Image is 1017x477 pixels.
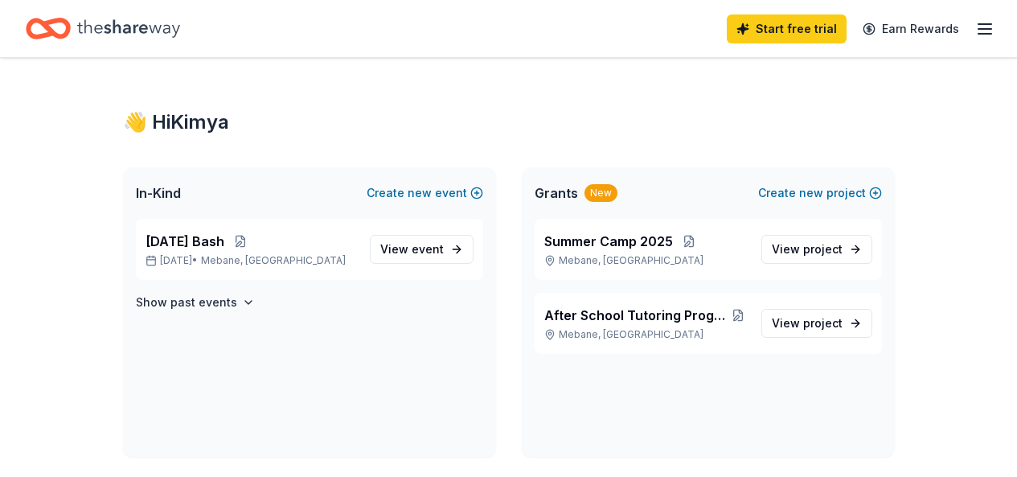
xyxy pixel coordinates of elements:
span: [DATE] Bash [146,232,224,251]
a: View event [370,235,474,264]
p: Mebane, [GEOGRAPHIC_DATA] [544,254,748,267]
span: Grants [535,183,578,203]
span: After School Tutoring Program [DATE]-[DATE] [544,306,728,325]
a: Earn Rewards [853,14,969,43]
span: Summer Camp 2025 [544,232,673,251]
a: View project [761,309,872,338]
a: Start free trial [727,14,847,43]
button: Createnewproject [758,183,882,203]
span: View [772,240,843,259]
div: 👋 Hi Kimya [123,109,895,135]
span: new [408,183,432,203]
span: Mebane, [GEOGRAPHIC_DATA] [201,254,346,267]
span: View [772,314,843,333]
span: project [803,242,843,256]
span: View [380,240,444,259]
p: Mebane, [GEOGRAPHIC_DATA] [544,328,748,341]
span: new [799,183,823,203]
a: Home [26,10,180,47]
button: Createnewevent [367,183,483,203]
span: event [412,242,444,256]
a: View project [761,235,872,264]
span: In-Kind [136,183,181,203]
h4: Show past events [136,293,237,312]
div: New [584,184,617,202]
p: [DATE] • [146,254,357,267]
button: Show past events [136,293,255,312]
span: project [803,316,843,330]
